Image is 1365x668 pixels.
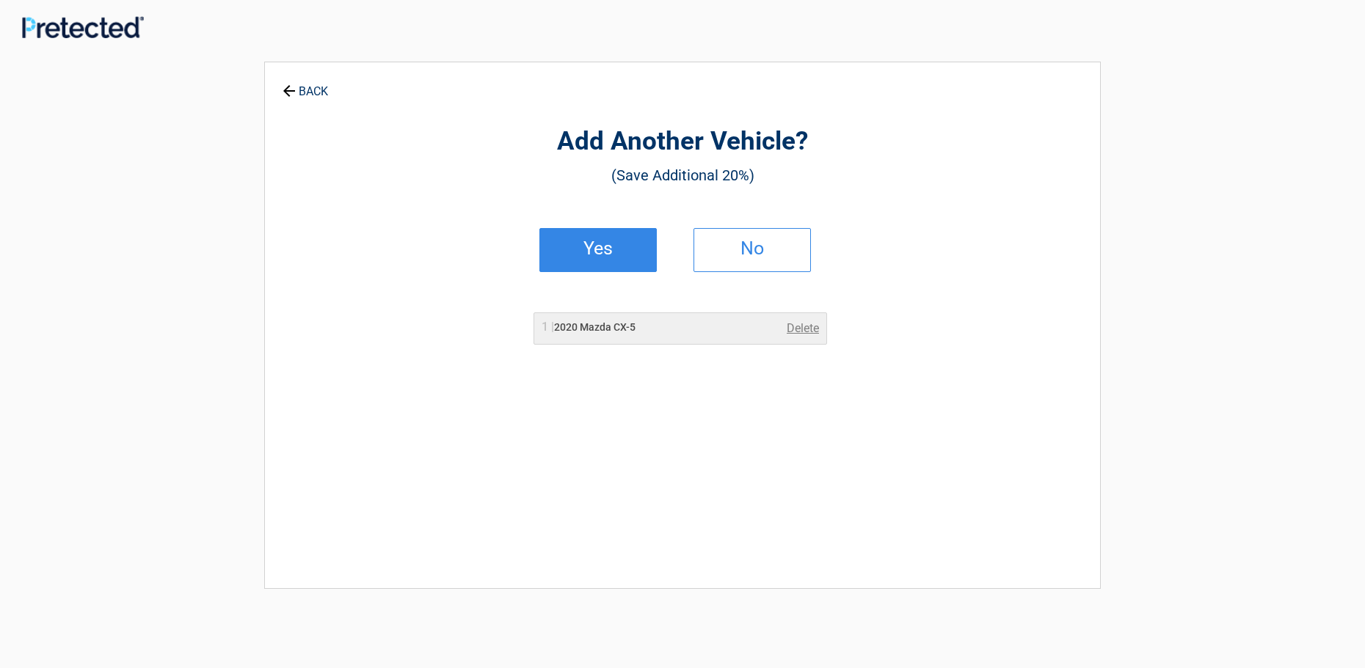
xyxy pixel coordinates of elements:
[346,163,1019,188] h3: (Save Additional 20%)
[555,243,641,254] h2: Yes
[346,125,1019,159] h2: Add Another Vehicle?
[22,16,144,38] img: Main Logo
[787,320,819,337] a: Delete
[709,243,796,254] h2: No
[542,320,554,334] span: 1 |
[280,72,331,98] a: BACK
[542,320,636,335] h2: 2020 Mazda CX-5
